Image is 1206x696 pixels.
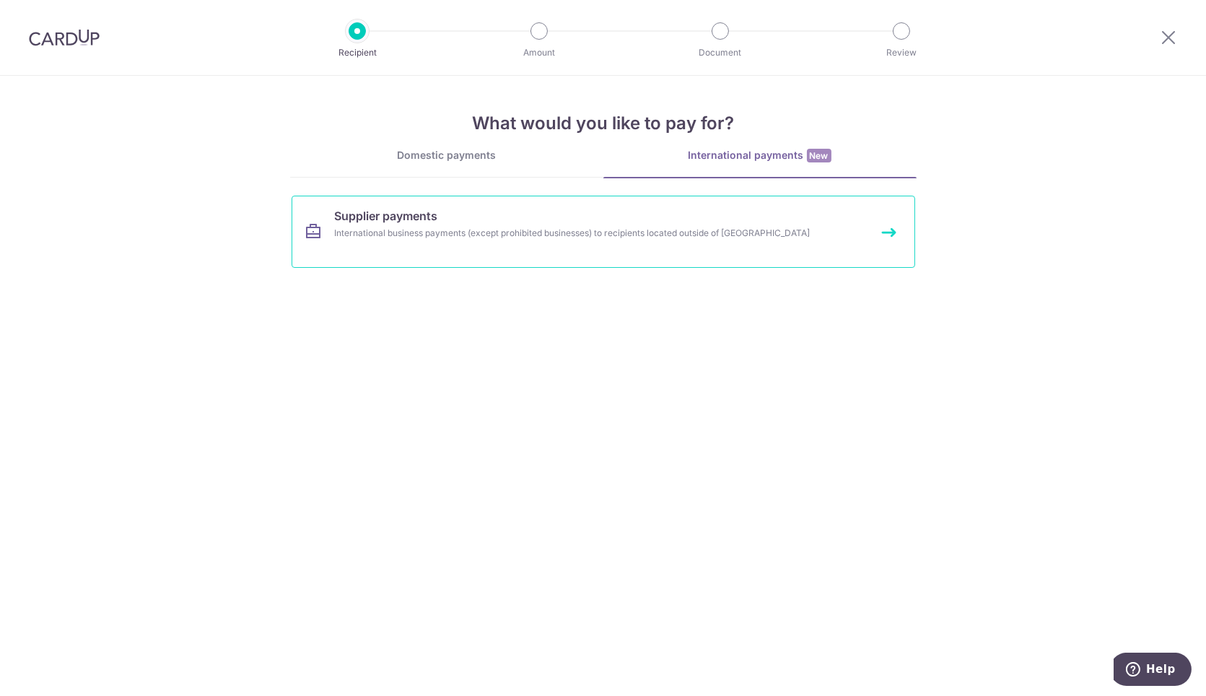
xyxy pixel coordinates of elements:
[29,29,100,46] img: CardUp
[603,148,917,163] div: International payments
[335,207,438,225] span: Supplier payments
[807,149,831,162] span: New
[304,45,411,60] p: Recipient
[667,45,774,60] p: Document
[848,45,955,60] p: Review
[292,196,915,268] a: Supplier paymentsInternational business payments (except prohibited businesses) to recipients loc...
[290,110,917,136] h4: What would you like to pay for?
[486,45,593,60] p: Amount
[1114,653,1192,689] iframe: Opens a widget where you can find more information
[335,226,834,240] div: International business payments (except prohibited businesses) to recipients located outside of [...
[290,148,603,162] div: Domestic payments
